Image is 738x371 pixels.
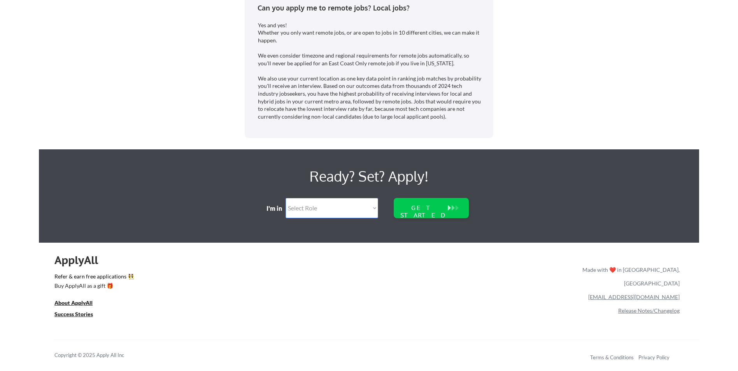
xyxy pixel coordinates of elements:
[54,299,93,306] u: About ApplyAll
[266,204,287,213] div: I'm in
[258,3,486,13] div: Can you apply me to remote jobs? Local jobs?
[54,283,132,289] div: Buy ApplyAll as a gift 🎁
[54,299,103,309] a: About ApplyAll
[54,282,132,292] a: Buy ApplyAll as a gift 🎁
[588,294,680,300] a: [EMAIL_ADDRESS][DOMAIN_NAME]
[579,263,680,290] div: Made with ❤️ in [GEOGRAPHIC_DATA], [GEOGRAPHIC_DATA]
[54,274,420,282] a: Refer & earn free applications 👯‍♀️
[148,165,590,187] div: Ready? Set? Apply!
[54,311,93,317] u: Success Stories
[54,352,144,359] div: Copyright © 2025 Apply All Inc
[54,310,103,320] a: Success Stories
[399,204,449,219] div: GET STARTED
[54,254,107,267] div: ApplyAll
[618,307,680,314] a: Release Notes/Changelog
[638,354,670,360] a: Privacy Policy
[258,21,482,121] div: Yes and yes! Whether you only want remote jobs, or are open to jobs in 10 different cities, we ca...
[590,354,634,360] a: Terms & Conditions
